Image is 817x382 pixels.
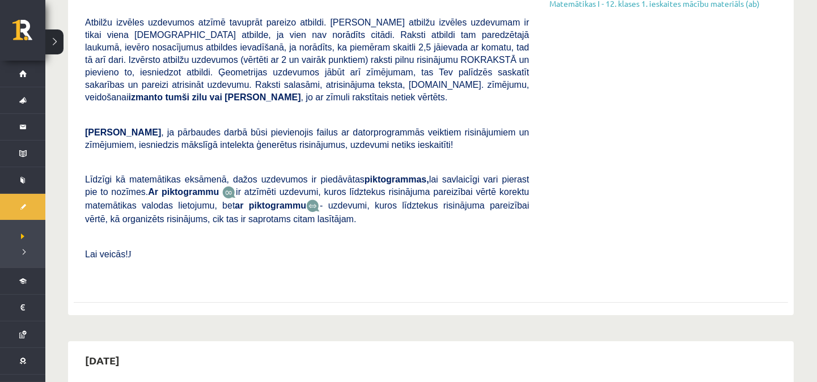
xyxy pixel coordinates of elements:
[12,20,45,48] a: Rīgas 1. Tālmācības vidusskola
[85,128,161,137] span: [PERSON_NAME]
[235,201,306,210] b: ar piktogrammu
[365,175,429,184] b: piktogrammas,
[148,187,219,197] b: Ar piktogrammu
[128,249,132,259] span: J
[129,92,163,102] b: izmanto
[85,175,529,197] span: Līdzīgi kā matemātikas eksāmenā, dažos uzdevumos ir piedāvātas lai savlaicīgi vari pierast pie to...
[85,18,529,102] span: Atbilžu izvēles uzdevumos atzīmē tavuprāt pareizo atbildi. [PERSON_NAME] atbilžu izvēles uzdevuma...
[85,128,529,150] span: , ja pārbaudes darbā būsi pievienojis failus ar datorprogrammās veiktiem risinājumiem un zīmējumi...
[222,186,236,199] img: JfuEzvunn4EvwAAAAASUVORK5CYII=
[165,92,300,102] b: tumši zilu vai [PERSON_NAME]
[85,249,128,259] span: Lai veicās!
[74,347,131,373] h2: [DATE]
[306,200,320,213] img: wKvN42sLe3LLwAAAABJRU5ErkJggg==
[85,187,529,210] span: ir atzīmēti uzdevumi, kuros līdztekus risinājuma pareizībai vērtē korektu matemātikas valodas lie...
